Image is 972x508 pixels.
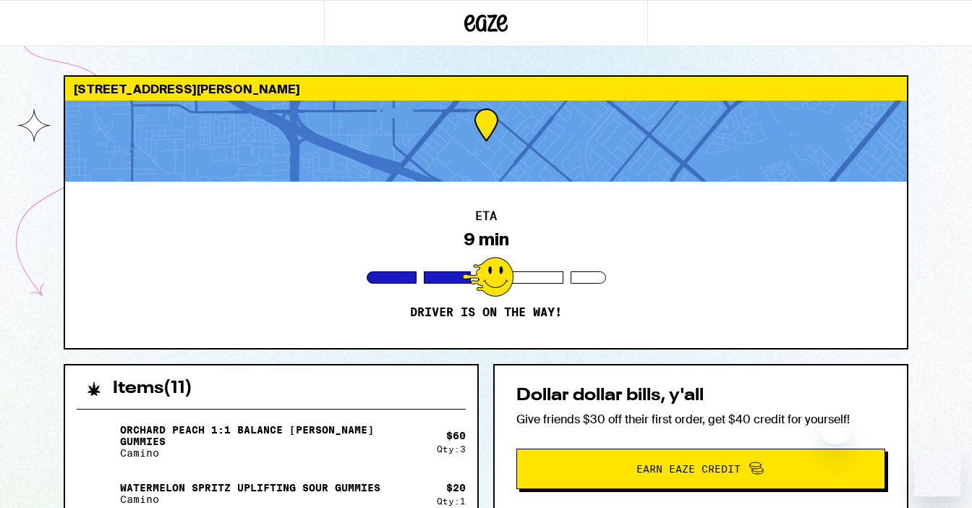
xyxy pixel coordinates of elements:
iframe: Close message [821,415,850,444]
p: Watermelon Spritz Uplifting Sour Gummies [120,482,380,494]
span: Earn Eaze Credit [636,464,741,474]
p: Camino [120,447,425,459]
p: Orchard Peach 1:1 Balance [PERSON_NAME] Gummies [120,424,425,447]
div: $ 20 [446,482,466,494]
div: Qty: 1 [437,496,466,506]
h2: ETA [475,211,497,222]
div: 9 min [464,229,509,250]
p: Give friends $30 off their first order, get $40 credit for yourself! [516,412,885,427]
div: $ 60 [446,430,466,441]
p: Driver is on the way! [410,305,562,320]
img: Orchard Peach 1:1 Balance Sours Gummies [77,421,117,462]
div: Qty: 3 [437,444,466,454]
button: Earn Eaze Credit [516,449,885,489]
iframe: Button to launch messaging window [914,450,960,496]
div: [STREET_ADDRESS][PERSON_NAME] [65,77,907,101]
h2: Items ( 11 ) [113,380,192,397]
p: Camino [120,494,380,505]
h2: Dollar dollar bills, y'all [516,387,885,405]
